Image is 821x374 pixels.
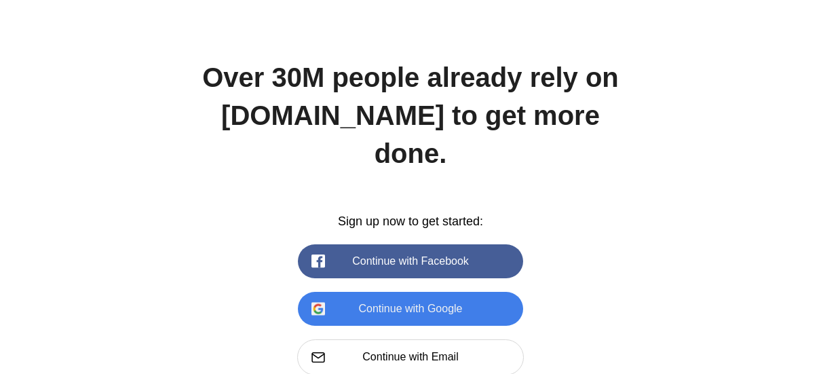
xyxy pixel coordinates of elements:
[298,292,523,326] button: Continue with Google
[298,244,523,278] button: Continue with Facebook
[311,352,325,363] img: email
[311,255,325,268] img: facebook
[200,213,621,230] div: Sign up now to get started:
[200,58,621,172] div: Over 30M people already rely on [DOMAIN_NAME] to get more done.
